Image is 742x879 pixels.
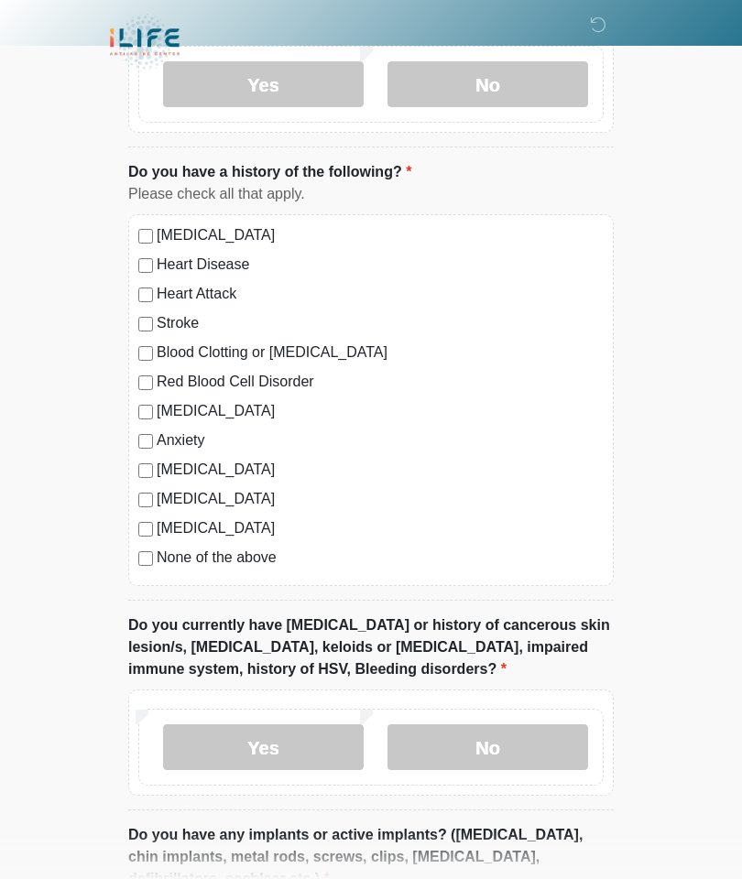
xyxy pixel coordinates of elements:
input: Red Blood Cell Disorder [138,375,153,390]
label: Do you have a history of the following? [128,161,411,183]
label: Heart Attack [157,283,604,305]
label: No [387,724,588,770]
label: None of the above [157,547,604,569]
input: [MEDICAL_DATA] [138,405,153,419]
label: Stroke [157,312,604,334]
input: Heart Attack [138,288,153,302]
input: Blood Clotting or [MEDICAL_DATA] [138,346,153,361]
label: Anxiety [157,429,604,451]
label: [MEDICAL_DATA] [157,517,604,539]
label: Yes [163,724,364,770]
input: [MEDICAL_DATA] [138,229,153,244]
label: [MEDICAL_DATA] [157,224,604,246]
input: Anxiety [138,434,153,449]
label: [MEDICAL_DATA] [157,400,604,422]
input: None of the above [138,551,153,566]
label: Red Blood Cell Disorder [157,371,604,393]
input: Stroke [138,317,153,331]
input: [MEDICAL_DATA] [138,522,153,537]
label: [MEDICAL_DATA] [157,488,604,510]
input: Heart Disease [138,258,153,273]
label: Blood Clotting or [MEDICAL_DATA] [157,342,604,364]
input: [MEDICAL_DATA] [138,463,153,478]
label: Heart Disease [157,254,604,276]
div: Please check all that apply. [128,183,614,205]
label: [MEDICAL_DATA] [157,459,604,481]
img: iLIFE Anti-Aging Center Logo [110,14,180,71]
label: Do you currently have [MEDICAL_DATA] or history of cancerous skin lesion/s, [MEDICAL_DATA], keloi... [128,614,614,680]
input: [MEDICAL_DATA] [138,493,153,507]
